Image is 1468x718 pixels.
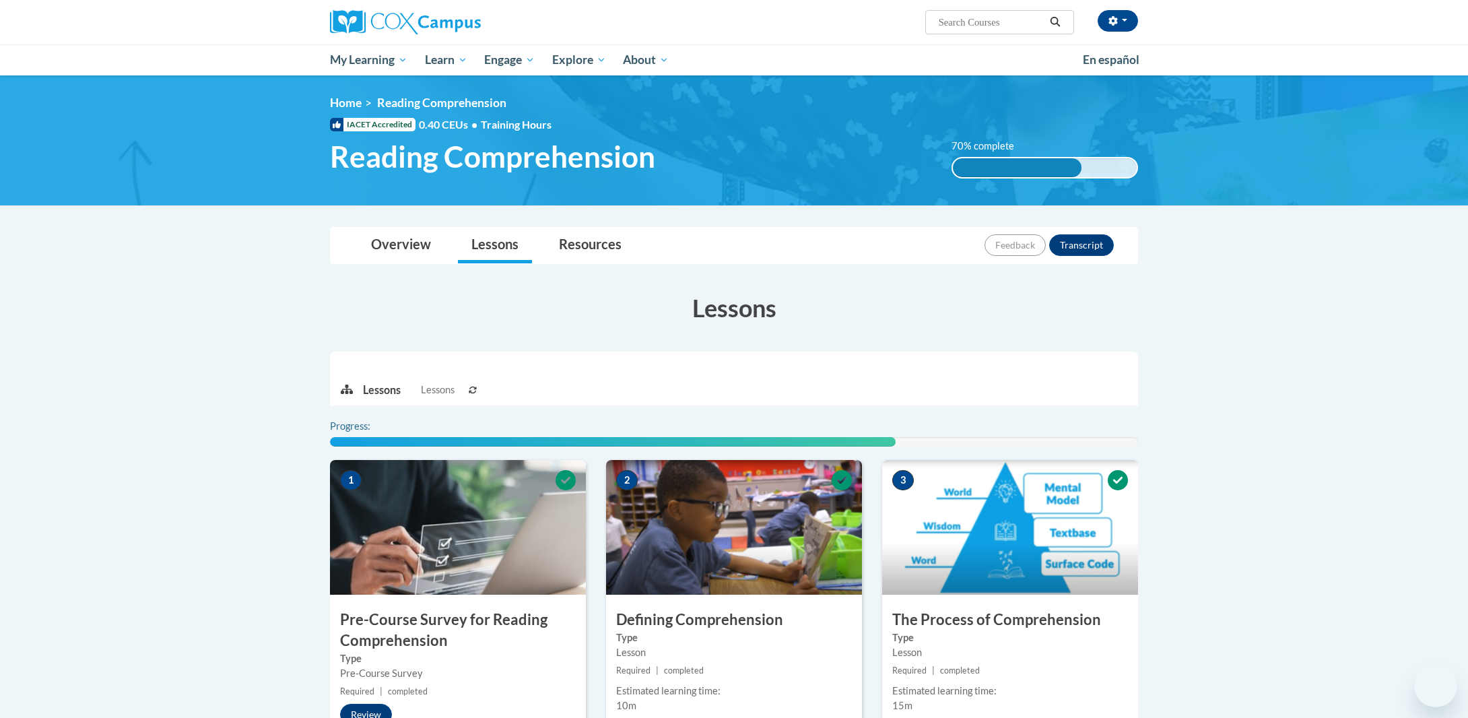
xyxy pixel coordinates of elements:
a: En español [1074,46,1148,74]
label: Type [616,630,852,645]
span: completed [388,686,428,696]
button: Transcript [1049,234,1114,256]
h3: Pre-Course Survey for Reading Comprehension [330,610,586,651]
span: | [932,665,935,676]
a: Lessons [458,228,532,263]
span: Learn [425,52,467,68]
img: Course Image [606,460,862,595]
img: Course Image [882,460,1138,595]
span: 0.40 CEUs [419,117,481,132]
span: En español [1083,53,1139,67]
span: About [623,52,669,68]
span: 2 [616,470,638,490]
label: Type [892,630,1128,645]
p: Lessons [363,383,401,397]
span: Reading Comprehension [377,96,506,110]
span: completed [940,665,980,676]
span: Explore [552,52,606,68]
a: About [615,44,678,75]
a: Explore [543,44,615,75]
a: Overview [358,228,444,263]
div: Lesson [892,645,1128,660]
a: Home [330,96,362,110]
span: 3 [892,470,914,490]
img: Cox Campus [330,10,481,34]
div: Estimated learning time: [892,684,1128,698]
button: Account Settings [1098,10,1138,32]
span: 15m [892,700,912,711]
div: Pre-Course Survey [340,666,576,681]
label: Type [340,651,576,666]
button: Feedback [985,234,1046,256]
span: | [656,665,659,676]
span: completed [664,665,704,676]
a: Cox Campus [330,10,586,34]
a: Learn [416,44,476,75]
span: • [471,118,477,131]
img: Course Image [330,460,586,595]
div: 70% complete [953,158,1081,177]
input: Search Courses [937,14,1045,30]
span: My Learning [330,52,407,68]
span: 10m [616,700,636,711]
span: Training Hours [481,118,552,131]
div: Lesson [616,645,852,660]
span: Required [340,686,374,696]
button: Search [1045,14,1065,30]
div: Estimated learning time: [616,684,852,698]
span: Reading Comprehension [330,139,655,174]
span: Required [616,665,650,676]
a: My Learning [321,44,416,75]
span: IACET Accredited [330,118,415,131]
span: Engage [484,52,535,68]
span: 1 [340,470,362,490]
label: 70% complete [952,139,1029,154]
h3: Lessons [330,291,1138,325]
div: Main menu [310,44,1158,75]
a: Resources [545,228,635,263]
a: Engage [475,44,543,75]
label: Progress: [330,419,407,434]
h3: Defining Comprehension [606,610,862,630]
span: | [380,686,382,696]
iframe: Button to launch messaging window [1414,664,1457,707]
span: Required [892,665,927,676]
h3: The Process of Comprehension [882,610,1138,630]
span: Lessons [421,383,455,397]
